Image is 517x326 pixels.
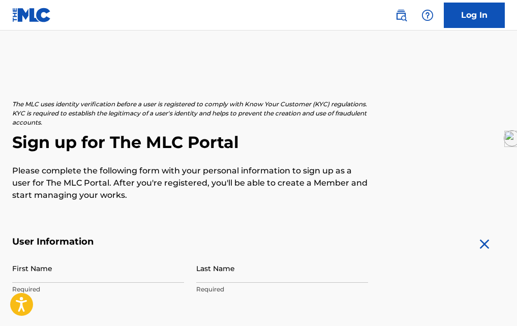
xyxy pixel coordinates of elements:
p: Required [196,285,368,294]
img: search [395,9,407,21]
a: Log In [444,3,505,28]
h2: Sign up for The MLC Portal [12,132,505,153]
p: The MLC uses identity verification before a user is registered to comply with Know Your Customer ... [12,100,368,127]
img: MLC Logo [12,8,51,22]
p: Please complete the following form with your personal information to sign up as a user for The ML... [12,165,368,201]
p: Required [12,285,184,294]
h5: User Information [12,236,368,248]
img: help [421,9,434,21]
img: close [476,236,493,252]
